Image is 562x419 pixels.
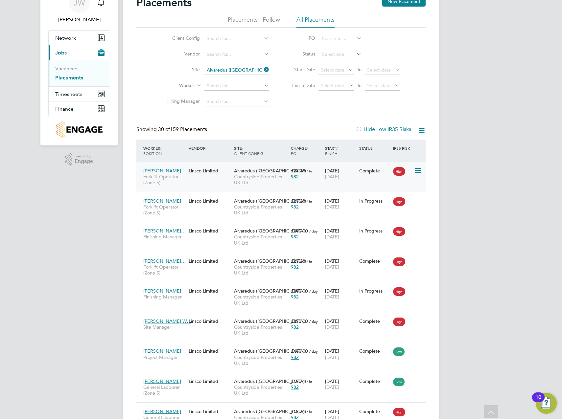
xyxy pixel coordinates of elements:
span: Select date [321,67,344,73]
div: [DATE] [323,375,358,393]
label: Site [162,67,200,73]
div: Complete [359,408,390,414]
span: [PERSON_NAME] [143,198,181,204]
div: Linsco Limited [187,225,232,237]
a: [PERSON_NAME]Forklift Operator (Zone 5)Linsco LimitedAlvaredus ([GEOGRAPHIC_DATA])Countryside Pro... [142,194,426,200]
span: £23.38 [291,168,305,174]
a: Go to home page [48,121,110,138]
span: [PERSON_NAME] [143,378,181,384]
span: Timesheets [55,91,82,97]
span: 982 [291,294,299,300]
a: [PERSON_NAME]General Labourer (Zone 5)Linsco LimitedAlvaredus ([GEOGRAPHIC_DATA])Countryside Prop... [142,375,426,380]
span: [PERSON_NAME] [143,168,181,174]
div: Complete [359,378,390,384]
li: Placements I Follow [228,16,280,28]
a: [PERSON_NAME]…Forklift Operator (Zone 5)Linsco LimitedAlvaredus ([GEOGRAPHIC_DATA])Countryside Pr... [142,254,426,260]
span: [DATE] [325,264,339,270]
span: 159 Placements [158,126,207,133]
span: Alvaredus ([GEOGRAPHIC_DATA]) [234,288,306,294]
span: Alvaredus ([GEOGRAPHIC_DATA]) [234,228,306,234]
span: Select date [367,83,391,89]
div: In Progress [359,198,390,204]
span: Project Manager [143,354,185,360]
span: £300.00 [291,228,308,234]
div: In Progress [359,228,390,234]
span: / hr [307,379,312,384]
span: Site Manager [143,324,185,330]
div: Complete [359,258,390,264]
a: Vacancies [55,65,79,72]
a: Powered byEngage [65,153,93,166]
label: Vendor [162,51,200,57]
span: High [393,257,405,266]
span: Countryside Properties UK Ltd [234,174,288,186]
span: Alvaredus ([GEOGRAPHIC_DATA]) [234,198,306,204]
input: Search for... [320,34,362,43]
label: Hide Low IR35 Risks [356,126,411,133]
span: Countryside Properties UK Ltd [234,204,288,216]
span: Alvaredus ([GEOGRAPHIC_DATA]) [234,168,306,174]
span: Forklift Operator (Zone 5) [143,174,185,186]
span: [PERSON_NAME] W… [143,318,191,324]
span: Low [393,378,405,386]
span: Network [55,35,76,41]
span: / hr [307,259,312,264]
button: Timesheets [49,87,110,101]
span: Forklift Operator (Zone 5) [143,264,185,276]
label: Finish Date [286,82,315,88]
span: Select date [367,67,391,73]
span: 982 [291,264,299,270]
span: 982 [291,234,299,240]
div: 10 [535,397,541,406]
a: [PERSON_NAME]General Labourer (Zone 5)Linsco LimitedAlvaredus ([GEOGRAPHIC_DATA])Countryside Prop... [142,405,426,410]
span: Alvaredus ([GEOGRAPHIC_DATA]) [234,378,306,384]
span: Countryside Properties UK Ltd [234,234,288,246]
span: / Finish [325,145,338,156]
span: Finishing Manager [143,294,185,300]
img: countryside-properties-logo-retina.png [56,121,102,138]
button: Finance [49,101,110,116]
div: [DATE] [323,345,358,363]
input: Search for... [204,81,269,91]
div: Linsco Limited [187,315,232,327]
span: To [355,65,363,74]
label: Start Date [286,67,315,73]
span: Finishing Manager [143,234,185,240]
span: High [393,408,405,416]
span: Alvaredus ([GEOGRAPHIC_DATA]) [234,318,306,324]
span: Countryside Properties UK Ltd [234,324,288,336]
a: [PERSON_NAME]Finishing ManagerLinsco LimitedAlvaredus ([GEOGRAPHIC_DATA])Countryside Properties U... [142,284,426,290]
span: High [393,227,405,236]
label: Status [286,51,315,57]
div: Jobs [49,60,110,86]
span: 982 [291,354,299,360]
span: High [393,197,405,206]
div: Linsco Limited [187,165,232,177]
span: £18.71 [291,408,305,414]
div: Linsco Limited [187,255,232,267]
button: Open Resource Center, 10 new notifications [536,393,557,414]
span: To [355,81,363,90]
div: Status [358,142,392,154]
span: [DATE] [325,234,339,240]
div: Showing [136,126,208,133]
li: All Placements [296,16,335,28]
span: Joshua Watts [48,16,110,24]
span: / Position [143,145,162,156]
div: [DATE] [323,165,358,183]
a: [PERSON_NAME]Project ManagerLinsco LimitedAlvaredus ([GEOGRAPHIC_DATA])Countryside Properties UK ... [142,344,426,350]
span: [DATE] [325,294,339,300]
span: / PO [291,145,308,156]
label: PO [286,35,315,41]
span: / day [309,349,318,354]
span: Alvaredus ([GEOGRAPHIC_DATA]) [234,348,306,354]
span: / day [309,319,318,324]
span: Powered by [75,153,93,159]
div: Linsco Limited [187,285,232,297]
input: Search for... [204,66,269,75]
div: IR35 Risk [391,142,414,154]
span: Low [393,347,405,356]
span: / hr [307,409,312,414]
span: [DATE] [325,354,339,360]
span: [DATE] [325,174,339,180]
